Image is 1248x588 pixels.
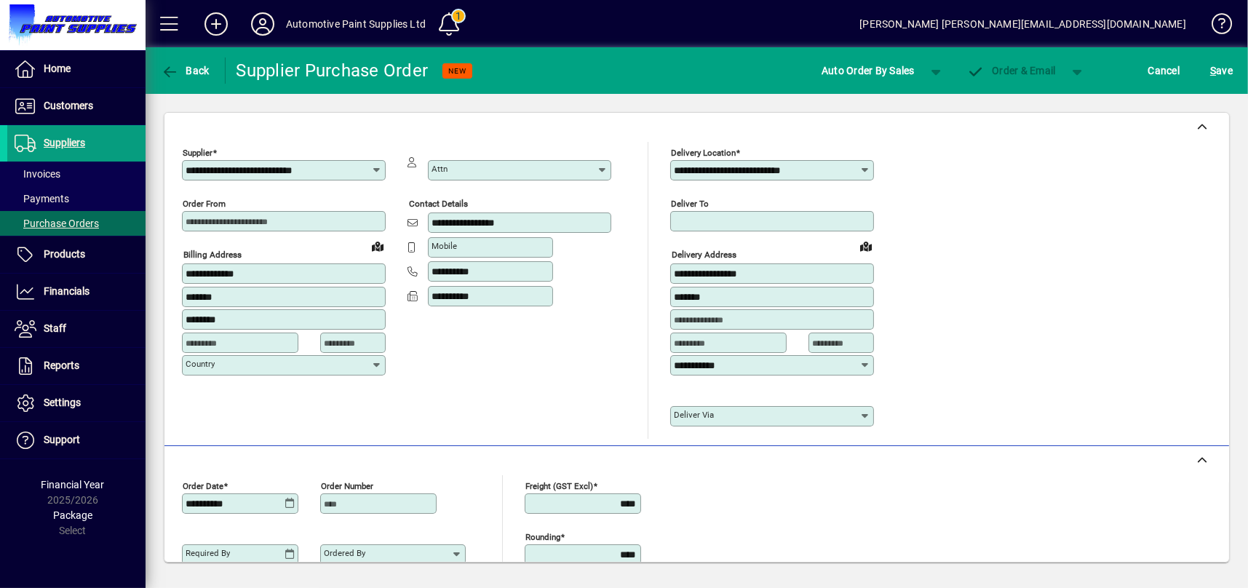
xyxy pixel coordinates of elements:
[186,359,215,369] mat-label: Country
[44,285,90,297] span: Financials
[7,422,146,458] a: Support
[859,12,1186,36] div: [PERSON_NAME] [PERSON_NAME][EMAIL_ADDRESS][DOMAIN_NAME]
[1210,59,1233,82] span: ave
[1210,65,1216,76] span: S
[671,199,709,209] mat-label: Deliver To
[15,218,99,229] span: Purchase Orders
[193,11,239,37] button: Add
[366,234,389,258] a: View on map
[146,57,226,84] app-page-header-button: Back
[7,348,146,384] a: Reports
[157,57,213,84] button: Back
[525,531,560,541] mat-label: Rounding
[183,199,226,209] mat-label: Order from
[161,65,210,76] span: Back
[44,137,85,148] span: Suppliers
[1148,59,1180,82] span: Cancel
[44,248,85,260] span: Products
[183,480,223,490] mat-label: Order date
[53,509,92,521] span: Package
[44,397,81,408] span: Settings
[7,311,146,347] a: Staff
[671,148,736,158] mat-label: Delivery Location
[1145,57,1184,84] button: Cancel
[324,548,365,558] mat-label: Ordered by
[239,11,286,37] button: Profile
[822,59,915,82] span: Auto Order By Sales
[7,88,146,124] a: Customers
[7,162,146,186] a: Invoices
[814,57,922,84] button: Auto Order By Sales
[186,548,230,558] mat-label: Required by
[15,168,60,180] span: Invoices
[7,211,146,236] a: Purchase Orders
[960,57,1063,84] button: Order & Email
[525,480,593,490] mat-label: Freight (GST excl)
[44,359,79,371] span: Reports
[41,479,105,490] span: Financial Year
[432,164,448,174] mat-label: Attn
[1201,3,1230,50] a: Knowledge Base
[1207,57,1236,84] button: Save
[286,12,426,36] div: Automotive Paint Supplies Ltd
[44,322,66,334] span: Staff
[7,274,146,310] a: Financials
[15,193,69,204] span: Payments
[7,385,146,421] a: Settings
[44,63,71,74] span: Home
[321,480,373,490] mat-label: Order number
[44,434,80,445] span: Support
[7,237,146,273] a: Products
[448,66,466,76] span: NEW
[432,241,457,251] mat-label: Mobile
[7,186,146,211] a: Payments
[44,100,93,111] span: Customers
[854,234,878,258] a: View on map
[183,148,212,158] mat-label: Supplier
[237,59,429,82] div: Supplier Purchase Order
[967,65,1056,76] span: Order & Email
[7,51,146,87] a: Home
[674,410,714,420] mat-label: Deliver via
